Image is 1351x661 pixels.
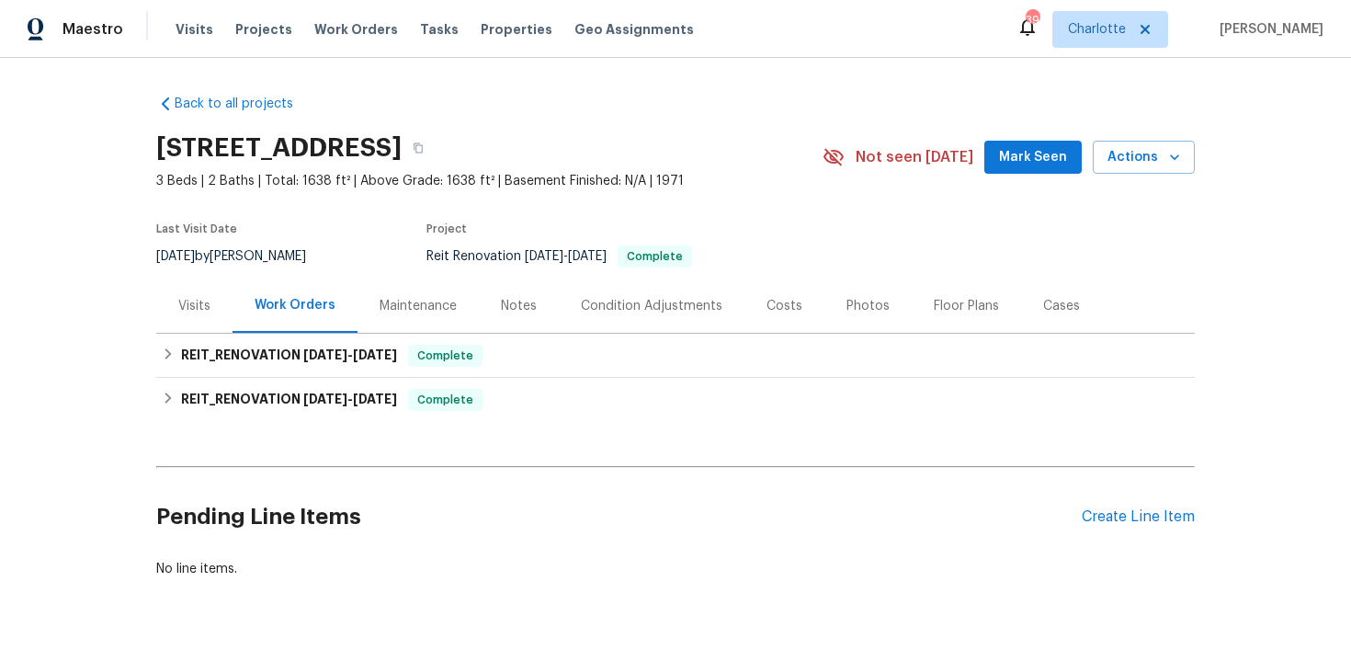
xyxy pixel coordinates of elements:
[176,20,213,39] span: Visits
[156,474,1082,560] h2: Pending Line Items
[156,250,195,263] span: [DATE]
[1212,20,1323,39] span: [PERSON_NAME]
[846,297,890,315] div: Photos
[303,393,347,405] span: [DATE]
[1082,508,1195,526] div: Create Line Item
[1043,297,1080,315] div: Cases
[402,131,435,165] button: Copy Address
[156,378,1195,422] div: REIT_RENOVATION [DATE]-[DATE]Complete
[156,139,402,157] h2: [STREET_ADDRESS]
[481,20,552,39] span: Properties
[181,345,397,367] h6: REIT_RENOVATION
[619,251,690,262] span: Complete
[856,148,973,166] span: Not seen [DATE]
[1068,20,1126,39] span: Charlotte
[303,348,397,361] span: -
[156,223,237,234] span: Last Visit Date
[501,297,537,315] div: Notes
[1093,141,1195,175] button: Actions
[303,393,397,405] span: -
[525,250,563,263] span: [DATE]
[568,250,607,263] span: [DATE]
[410,391,481,409] span: Complete
[156,560,1195,578] div: No line items.
[353,348,397,361] span: [DATE]
[984,141,1082,175] button: Mark Seen
[581,297,722,315] div: Condition Adjustments
[1026,11,1039,29] div: 39
[380,297,457,315] div: Maintenance
[314,20,398,39] span: Work Orders
[1107,146,1180,169] span: Actions
[525,250,607,263] span: -
[156,245,328,268] div: by [PERSON_NAME]
[178,297,210,315] div: Visits
[156,334,1195,378] div: REIT_RENOVATION [DATE]-[DATE]Complete
[62,20,123,39] span: Maestro
[181,389,397,411] h6: REIT_RENOVATION
[420,23,459,36] span: Tasks
[156,172,823,190] span: 3 Beds | 2 Baths | Total: 1638 ft² | Above Grade: 1638 ft² | Basement Finished: N/A | 1971
[766,297,802,315] div: Costs
[999,146,1067,169] span: Mark Seen
[934,297,999,315] div: Floor Plans
[426,223,467,234] span: Project
[410,347,481,365] span: Complete
[156,95,333,113] a: Back to all projects
[426,250,692,263] span: Reit Renovation
[255,296,335,314] div: Work Orders
[353,393,397,405] span: [DATE]
[574,20,694,39] span: Geo Assignments
[303,348,347,361] span: [DATE]
[235,20,292,39] span: Projects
